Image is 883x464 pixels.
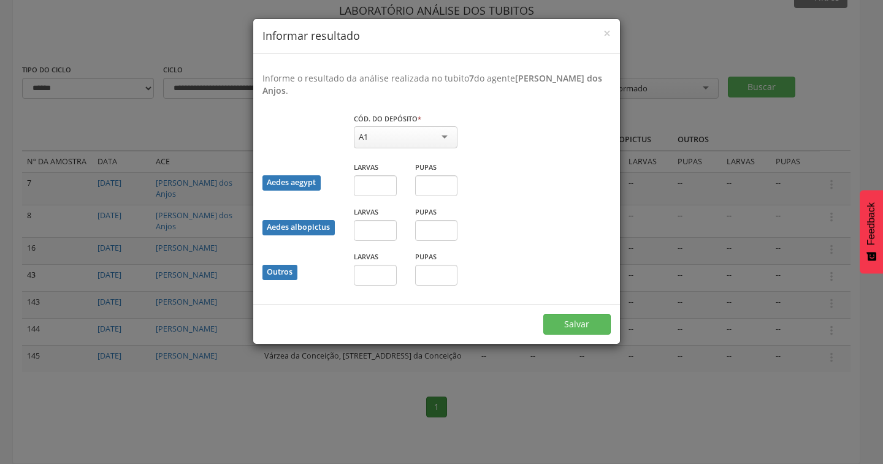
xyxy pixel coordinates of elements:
label: Pupas [415,252,437,262]
label: Larvas [354,252,378,262]
label: Pupas [415,162,437,172]
label: Pupas [415,207,437,217]
div: Aedes aegypt [262,175,321,191]
div: Outros [262,265,297,280]
div: A1 [359,131,368,142]
button: Salvar [543,314,611,335]
div: Aedes albopictus [262,220,335,235]
b: 7 [469,72,474,84]
button: Feedback - Mostrar pesquisa [860,190,883,273]
label: Larvas [354,207,378,217]
p: Informe o resultado da análise realizada no tubito do agente . [262,72,611,97]
label: Cód. do depósito [354,114,421,124]
button: Close [603,27,611,40]
label: Larvas [354,162,378,172]
span: Feedback [866,202,877,245]
h4: Informar resultado [262,28,611,44]
b: [PERSON_NAME] dos Anjos [262,72,602,96]
span: × [603,25,611,42]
